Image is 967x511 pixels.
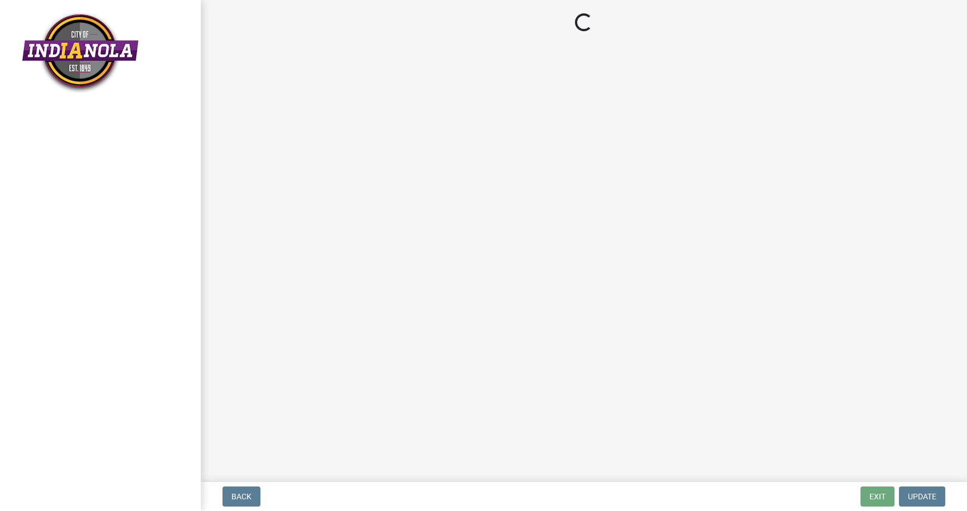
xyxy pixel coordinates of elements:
img: City of Indianola, Iowa [22,12,138,94]
span: Back [231,492,252,501]
button: Exit [860,486,895,507]
span: Update [908,492,936,501]
button: Update [899,486,945,507]
button: Back [223,486,260,507]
